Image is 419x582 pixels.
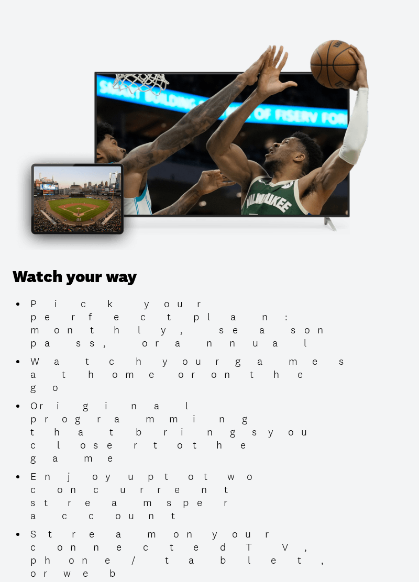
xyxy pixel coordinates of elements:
li: Stream on your connected TV, phone/tablet, or web [26,528,353,580]
li: Original programming that brings you closer to the game [26,399,353,465]
li: Pick your perfect plan: monthly, season pass, or annual [26,297,353,350]
img: Promotional Image [13,29,406,250]
li: Enjoy up to two concurrent streams per account [26,470,353,522]
h3: Watch your way [13,267,353,287]
li: Watch your games at home or on the go [26,355,353,394]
